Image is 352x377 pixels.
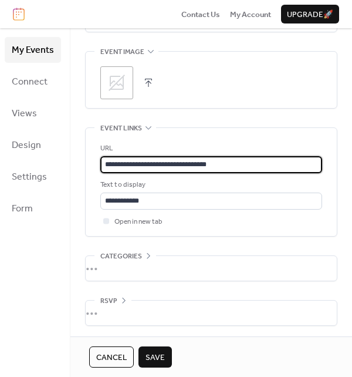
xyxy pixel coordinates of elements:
[89,346,134,368] button: Cancel
[100,179,320,191] div: Text to display
[230,9,271,21] span: My Account
[281,5,339,23] button: Upgrade🚀
[12,41,54,60] span: My Events
[181,8,220,20] a: Contact Us
[230,8,271,20] a: My Account
[5,69,61,95] a: Connect
[12,73,48,92] span: Connect
[5,37,61,63] a: My Events
[100,123,142,134] span: Event links
[5,132,61,158] a: Design
[114,216,163,228] span: Open in new tab
[181,9,220,21] span: Contact Us
[287,9,333,21] span: Upgrade 🚀
[138,346,172,368] button: Save
[145,352,165,363] span: Save
[12,136,41,155] span: Design
[100,295,117,307] span: RSVP
[96,352,127,363] span: Cancel
[100,66,133,99] div: ;
[100,251,142,262] span: Categories
[100,46,144,58] span: Event image
[12,200,33,218] span: Form
[100,143,320,154] div: URL
[13,8,25,21] img: logo
[12,168,47,187] span: Settings
[5,100,61,126] a: Views
[5,196,61,221] a: Form
[5,164,61,190] a: Settings
[86,301,337,325] div: •••
[86,256,337,281] div: •••
[12,105,37,123] span: Views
